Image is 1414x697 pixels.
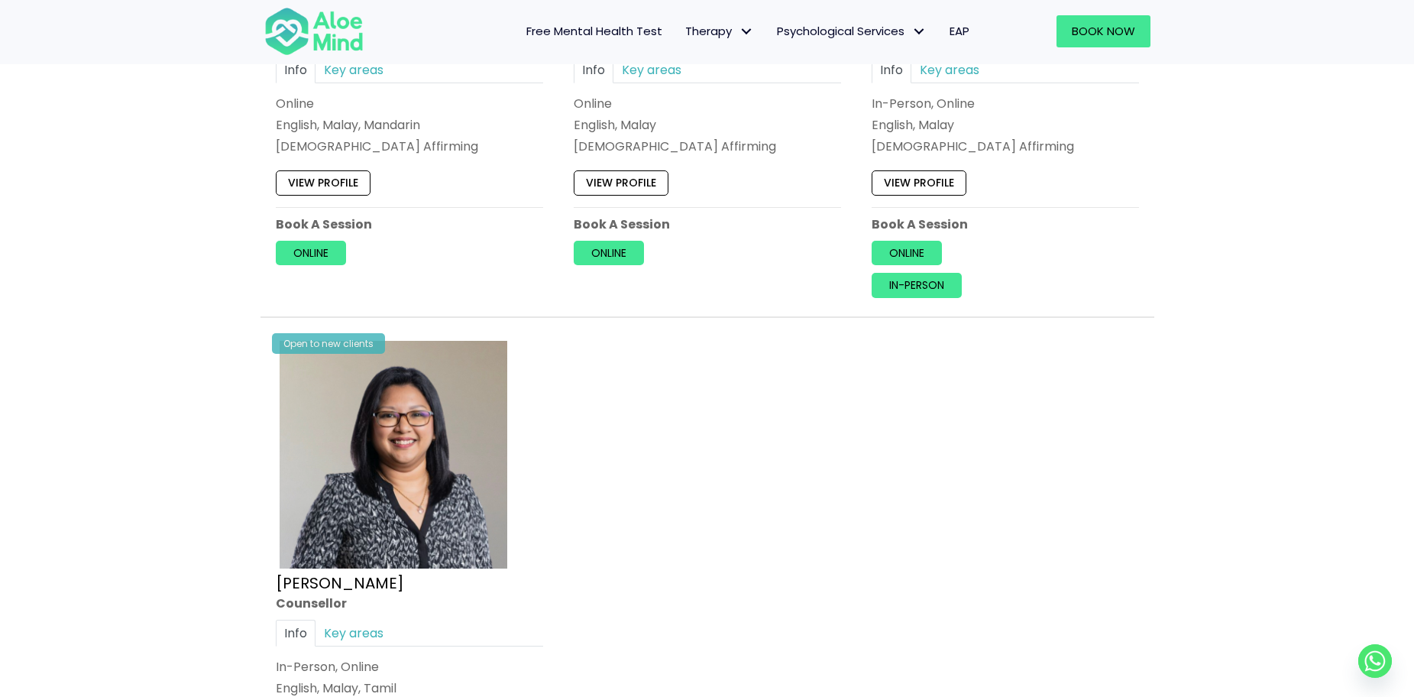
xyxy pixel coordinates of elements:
span: Free Mental Health Test [526,23,662,39]
a: View profile [574,170,668,195]
a: In-person [872,273,962,297]
p: English, Malay, Tamil [276,679,543,697]
p: Book A Session [872,216,1139,233]
a: Psychological ServicesPsychological Services: submenu [765,15,938,47]
a: Key areas [315,620,392,647]
a: Online [276,241,346,265]
div: Counsellor [276,595,543,612]
span: Psychological Services: submenu [908,21,930,43]
a: Whatsapp [1358,644,1392,678]
span: Book Now [1072,23,1135,39]
a: Key areas [613,57,690,83]
div: Open to new clients [272,333,385,354]
span: Psychological Services [777,23,927,39]
nav: Menu [383,15,981,47]
p: Book A Session [574,216,841,233]
p: English, Malay [872,116,1139,134]
span: Therapy [685,23,754,39]
p: English, Malay, Mandarin [276,116,543,134]
a: TherapyTherapy: submenu [674,15,765,47]
div: In-Person, Online [872,95,1139,112]
p: Book A Session [276,216,543,233]
a: View profile [276,170,370,195]
a: Info [276,57,315,83]
a: Key areas [315,57,392,83]
span: EAP [950,23,969,39]
img: Sabrina [280,341,507,569]
div: [DEMOGRAPHIC_DATA] Affirming [276,138,543,155]
a: Free Mental Health Test [515,15,674,47]
p: English, Malay [574,116,841,134]
a: Info [276,620,315,647]
div: Online [574,95,841,112]
a: Info [872,57,911,83]
div: [DEMOGRAPHIC_DATA] Affirming [872,138,1139,155]
div: In-Person, Online [276,658,543,676]
a: Book Now [1056,15,1150,47]
a: Info [574,57,613,83]
div: [DEMOGRAPHIC_DATA] Affirming [574,138,841,155]
span: Therapy: submenu [736,21,758,43]
a: Online [872,241,942,265]
a: EAP [938,15,981,47]
a: View profile [872,170,966,195]
img: Aloe mind Logo [264,6,364,57]
a: Online [574,241,644,265]
div: Online [276,95,543,112]
a: [PERSON_NAME] [276,572,404,594]
a: Key areas [911,57,988,83]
